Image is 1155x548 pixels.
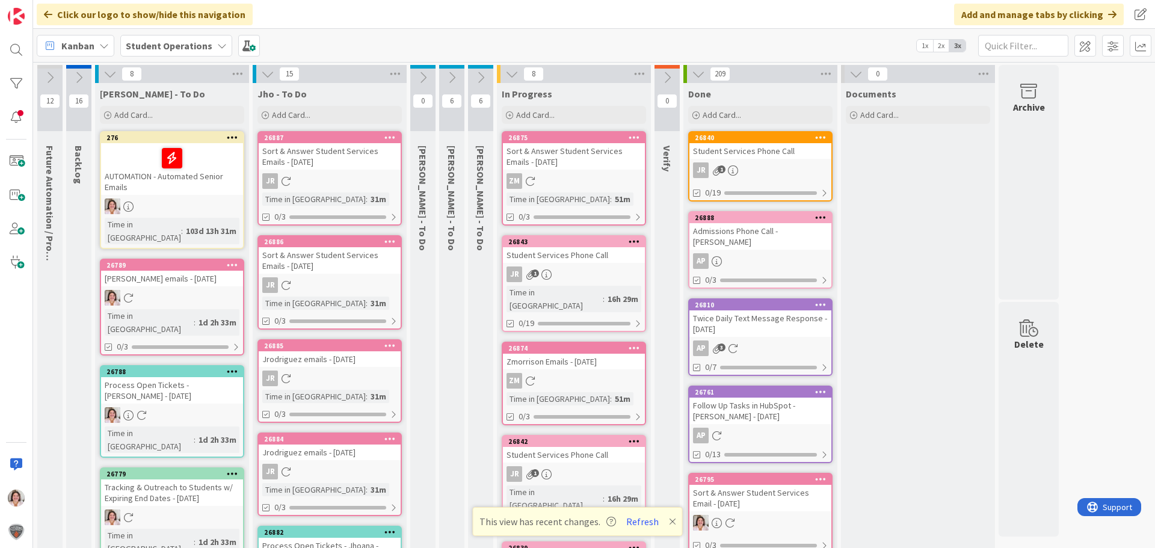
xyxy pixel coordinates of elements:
[368,297,389,310] div: 31m
[503,236,645,263] div: 26843Student Services Phone Call
[689,132,831,159] div: 26840Student Services Phone Call
[603,292,605,306] span: :
[689,515,831,531] div: EW
[531,469,539,477] span: 1
[867,67,888,81] span: 0
[262,277,278,293] div: JR
[688,131,833,202] a: 26840Student Services Phone CallJR0/19
[259,340,401,351] div: 26885
[661,146,673,171] span: Verify
[259,527,401,538] div: 26882
[622,514,663,529] button: Refresh
[44,146,56,309] span: Future Automation / Process Building
[610,392,612,405] span: :
[516,109,555,120] span: Add Card...
[523,67,544,81] span: 8
[366,483,368,496] span: :
[61,38,94,53] span: Kanban
[417,146,429,251] span: Zaida - To Do
[257,88,307,100] span: Jho - To Do
[259,173,401,189] div: JR
[531,269,539,277] span: 1
[259,132,401,143] div: 26887
[693,515,709,531] img: EW
[8,8,25,25] img: Visit kanbanzone.com
[978,35,1068,57] input: Quick Filter...
[693,162,709,178] div: JR
[101,271,243,286] div: [PERSON_NAME] emails - [DATE]
[194,316,196,329] span: :
[262,173,278,189] div: JR
[502,435,646,532] a: 26842Student Services Phone CallJRTime in [GEOGRAPHIC_DATA]:16h 29m0/19
[106,368,243,376] div: 26788
[181,224,183,238] span: :
[101,479,243,506] div: Tracking & Outreach to Students w/ Expiring End Dates - [DATE]
[100,259,244,356] a: 26789[PERSON_NAME] emails - [DATE]EWTime in [GEOGRAPHIC_DATA]:1d 2h 33m0/3
[73,146,85,184] span: BackLog
[503,354,645,369] div: Zmorrison Emails - [DATE]
[1013,100,1045,114] div: Archive
[689,387,831,424] div: 26761Follow Up Tasks in HubSpot - [PERSON_NAME] - [DATE]
[503,447,645,463] div: Student Services Phone Call
[657,94,677,108] span: 0
[689,143,831,159] div: Student Services Phone Call
[101,143,243,195] div: AUTOMATION - Automated Senior Emails
[8,523,25,540] img: avatar
[688,88,711,100] span: Done
[503,466,645,482] div: JR
[507,485,603,512] div: Time in [GEOGRAPHIC_DATA]
[705,361,716,374] span: 0/7
[257,235,402,330] a: 26886Sort & Answer Student Services Emails - [DATE]JRTime in [GEOGRAPHIC_DATA]:31m0/3
[105,199,120,214] img: EW
[264,238,401,246] div: 26886
[262,483,366,496] div: Time in [GEOGRAPHIC_DATA]
[259,132,401,170] div: 26887Sort & Answer Student Services Emails - [DATE]
[264,134,401,142] div: 26887
[264,342,401,350] div: 26885
[368,390,389,403] div: 31m
[519,317,534,330] span: 0/19
[106,470,243,478] div: 26779
[605,492,641,505] div: 16h 29m
[106,134,243,142] div: 276
[846,88,896,100] span: Documents
[196,433,239,446] div: 1d 2h 33m
[695,475,831,484] div: 26795
[101,132,243,195] div: 276AUTOMATION - Automated Senior Emails
[689,474,831,485] div: 26795
[259,236,401,247] div: 26886
[689,253,831,269] div: AP
[718,165,725,173] span: 1
[689,212,831,223] div: 26888
[101,407,243,423] div: EW
[860,109,899,120] span: Add Card...
[259,434,401,445] div: 26884
[503,343,645,369] div: 26874Zmorrison Emails - [DATE]
[612,392,633,405] div: 51m
[257,131,402,226] a: 26887Sort & Answer Student Services Emails - [DATE]JRTime in [GEOGRAPHIC_DATA]:31m0/3
[603,492,605,505] span: :
[101,366,243,404] div: 26788Process Open Tickets - [PERSON_NAME] - [DATE]
[106,261,243,269] div: 26789
[479,514,616,529] span: This view has recent changes.
[688,386,833,463] a: 26761Follow Up Tasks in HubSpot - [PERSON_NAME] - [DATE]AP0/13
[689,132,831,143] div: 26840
[37,4,253,25] div: Click our logo to show/hide this navigation
[257,339,402,423] a: 26885Jrodriguez emails - [DATE]JRTime in [GEOGRAPHIC_DATA]:31m0/3
[605,292,641,306] div: 16h 29m
[508,344,645,353] div: 26874
[101,469,243,479] div: 26779
[100,365,244,458] a: 26788Process Open Tickets - [PERSON_NAME] - [DATE]EWTime in [GEOGRAPHIC_DATA]:1d 2h 33m
[689,300,831,310] div: 26810
[689,398,831,424] div: Follow Up Tasks in HubSpot - [PERSON_NAME] - [DATE]
[25,2,55,16] span: Support
[503,236,645,247] div: 26843
[705,186,721,199] span: 0/19
[262,464,278,479] div: JR
[508,134,645,142] div: 26875
[259,351,401,367] div: Jrodriguez emails - [DATE]
[126,40,212,52] b: Student Operations
[705,448,721,461] span: 0/13
[503,143,645,170] div: Sort & Answer Student Services Emails - [DATE]
[519,410,530,423] span: 0/3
